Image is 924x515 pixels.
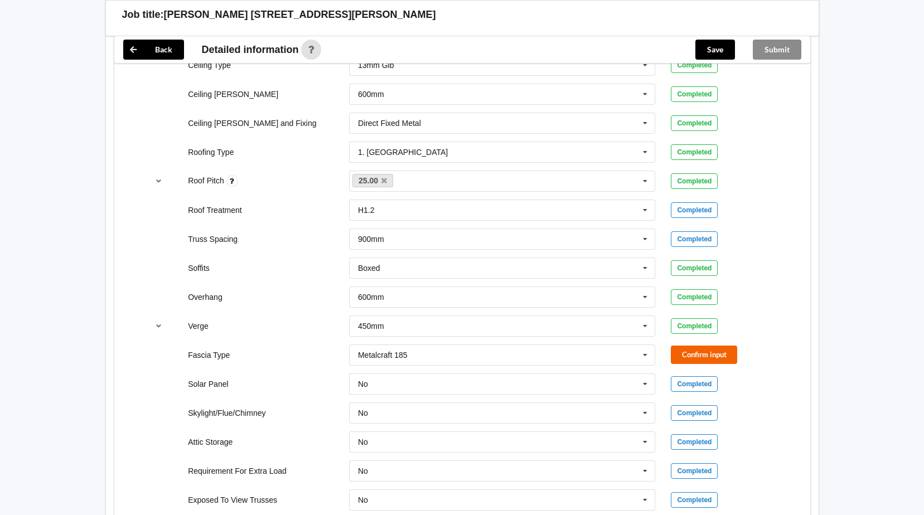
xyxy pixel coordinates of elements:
div: Completed [671,376,718,392]
label: Ceiling [PERSON_NAME] and Fixing [188,119,316,128]
label: Ceiling Type [188,61,231,70]
label: Roofing Type [188,148,234,157]
div: Completed [671,231,718,247]
div: Boxed [358,264,380,272]
div: No [358,438,368,446]
button: reference-toggle [148,171,170,191]
label: Exposed To View Trusses [188,495,277,504]
div: Completed [671,202,718,218]
button: reference-toggle [148,316,170,336]
label: Verge [188,322,209,331]
div: Metalcraft 185 [358,351,408,359]
div: 1. [GEOGRAPHIC_DATA] [358,148,448,156]
label: Roof Treatment [188,206,242,215]
div: Completed [671,57,718,73]
div: Completed [671,260,718,276]
label: Ceiling [PERSON_NAME] [188,90,278,99]
span: Detailed information [202,45,299,55]
button: Back [123,40,184,60]
div: Completed [671,434,718,450]
label: Soffits [188,264,210,273]
div: 900mm [358,235,384,243]
label: Truss Spacing [188,235,238,244]
div: No [358,496,368,504]
div: Completed [671,86,718,102]
div: No [358,409,368,417]
div: Direct Fixed Metal [358,119,421,127]
div: 600mm [358,90,384,98]
h3: Job title: [122,8,164,21]
div: 13mm Gib [358,61,394,69]
label: Skylight/Flue/Chimney [188,409,265,417]
div: Completed [671,405,718,421]
div: Completed [671,289,718,305]
div: Completed [671,463,718,479]
h3: [PERSON_NAME] [STREET_ADDRESS][PERSON_NAME] [164,8,436,21]
label: Fascia Type [188,351,230,359]
label: Solar Panel [188,380,228,388]
button: Confirm input [671,346,737,364]
div: 600mm [358,293,384,301]
a: 25.00 [352,174,394,187]
div: Completed [671,173,718,189]
label: Requirement For Extra Load [188,467,287,475]
div: H1.2 [358,206,375,214]
div: No [358,467,368,475]
div: Completed [671,115,718,131]
div: 450mm [358,322,384,330]
div: Completed [671,492,718,508]
div: Completed [671,144,718,160]
label: Overhang [188,293,222,302]
label: Roof Pitch [188,176,226,185]
button: Save [695,40,735,60]
div: No [358,380,368,388]
div: Completed [671,318,718,334]
label: Attic Storage [188,438,233,446]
